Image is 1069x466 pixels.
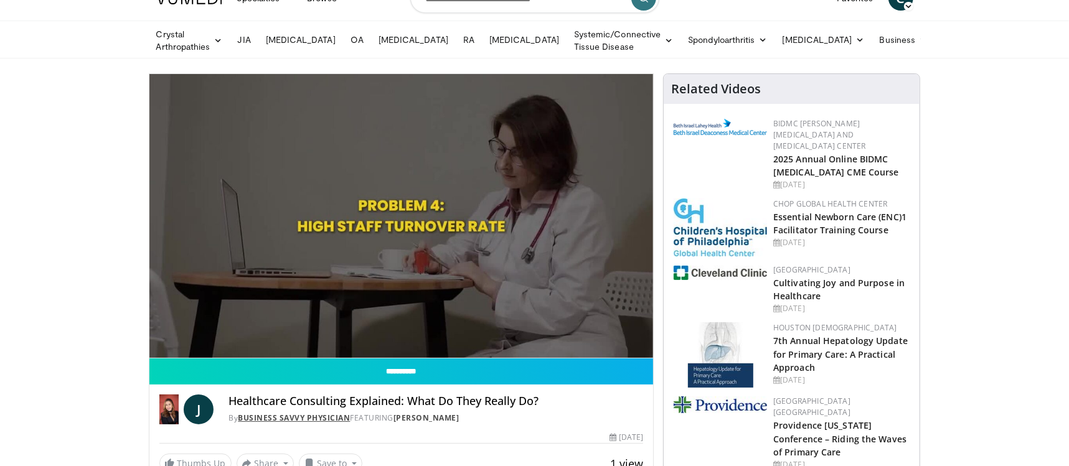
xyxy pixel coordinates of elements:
div: [DATE] [773,375,910,386]
a: JIA [230,27,258,52]
a: Business Savvy Physician [238,412,350,423]
video-js: Video Player [149,74,654,358]
h4: Healthcare Consulting Explained: What Do They Really Do? [228,394,643,408]
a: 2025 Annual Online BIDMC [MEDICAL_DATA] CME Course [773,153,899,178]
a: Systemic/Connective Tissue Disease [567,28,680,53]
img: 9aead070-c8c9-47a8-a231-d8565ac8732e.png.150x105_q85_autocrop_double_scale_upscale_version-0.2.jpg [674,396,767,413]
a: Cultivating Joy and Purpose in Healthcare [773,277,905,302]
a: 7th Annual Hepatology Update for Primary Care: A Practical Approach [773,335,908,373]
a: CHOP Global Health Center [773,198,887,209]
a: BIDMC [PERSON_NAME][MEDICAL_DATA] and [MEDICAL_DATA] Center [773,118,866,151]
div: [DATE] [773,179,910,190]
img: c96b19ec-a48b-46a9-9095-935f19585444.png.150x105_q85_autocrop_double_scale_upscale_version-0.2.png [674,119,767,135]
a: Business [872,27,936,52]
a: J [184,394,214,424]
a: Crystal Arthropathies [149,28,230,53]
a: OA [343,27,371,52]
div: [DATE] [773,303,910,314]
img: 1ef99228-8384-4f7a-af87-49a18d542794.png.150x105_q85_autocrop_double_scale_upscale_version-0.2.jpg [674,266,767,280]
h4: Related Videos [671,82,761,96]
div: By FEATURING [228,412,643,424]
img: 8fbf8b72-0f77-40e1-90f4-9648163fd298.jpg.150x105_q85_autocrop_double_scale_upscale_version-0.2.jpg [674,198,767,256]
a: [GEOGRAPHIC_DATA] [773,264,850,275]
div: [DATE] [773,237,910,248]
a: Providence [US_STATE] Conference – Riding the Waves of Primary Care [773,419,907,457]
a: [MEDICAL_DATA] [482,27,567,52]
a: Houston [DEMOGRAPHIC_DATA] [773,322,897,333]
img: Business Savvy Physician [159,394,179,424]
a: [MEDICAL_DATA] [775,27,872,52]
img: 83b65fa9-3c25-403e-891e-c43026028dd2.jpg.150x105_q85_autocrop_double_scale_upscale_version-0.2.jpg [688,322,753,388]
a: [GEOGRAPHIC_DATA] [GEOGRAPHIC_DATA] [773,396,850,417]
a: Spondyloarthritis [680,27,775,52]
a: Essential Newborn Care (ENC)1 Facilitator Training Course [773,211,907,236]
a: RA [456,27,482,52]
a: [MEDICAL_DATA] [371,27,456,52]
div: [DATE] [610,432,643,443]
a: [PERSON_NAME] [393,412,459,423]
a: [MEDICAL_DATA] [258,27,343,52]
